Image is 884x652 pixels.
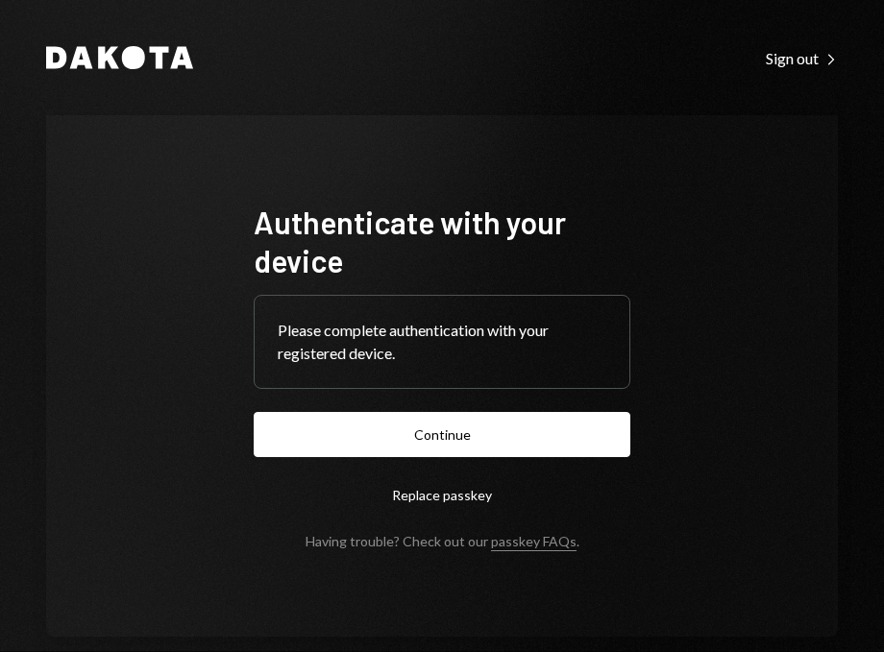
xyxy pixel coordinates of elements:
[491,533,577,551] a: passkey FAQs
[766,49,838,68] div: Sign out
[766,47,838,68] a: Sign out
[306,533,579,549] div: Having trouble? Check out our .
[254,203,630,279] h1: Authenticate with your device
[278,319,606,365] div: Please complete authentication with your registered device.
[254,472,630,518] button: Replace passkey
[254,412,630,457] button: Continue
